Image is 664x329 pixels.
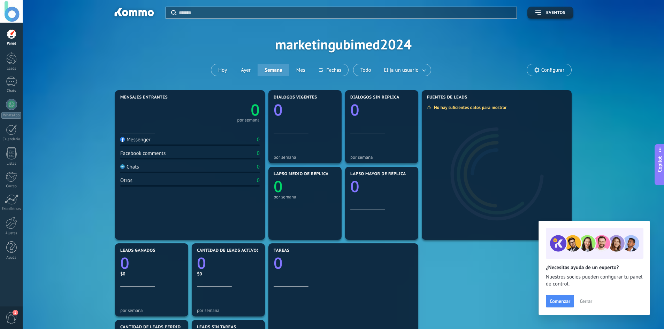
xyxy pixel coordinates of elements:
[546,274,643,288] span: Nuestros socios pueden configurar tu panel de control.
[546,295,574,307] button: Comenzar
[197,308,260,313] div: por semana
[257,164,260,170] div: 0
[350,95,399,100] span: Diálogos sin réplica
[1,137,22,142] div: Calendario
[258,64,289,76] button: Semana
[1,112,21,119] div: WhatsApp
[541,67,564,73] span: Configurar
[120,137,125,142] img: Messenger
[197,248,259,253] span: Cantidad de leads activos
[1,231,22,236] div: Ajustes
[427,95,467,100] span: Fuentes de leads
[1,162,22,166] div: Listas
[274,252,283,274] text: 0
[350,176,359,197] text: 0
[1,207,22,211] div: Estadísticas
[350,99,359,120] text: 0
[120,308,183,313] div: por semana
[1,89,22,93] div: Chats
[550,299,570,304] span: Comenzar
[120,271,183,277] div: $0
[257,177,260,184] div: 0
[1,256,22,260] div: Ayuda
[190,99,260,120] a: 0
[1,184,22,189] div: Correo
[120,164,139,170] div: Chats
[546,10,565,15] span: Eventos
[211,64,234,76] button: Hoy
[353,64,378,76] button: Todo
[120,252,183,274] a: 0
[120,95,168,100] span: Mensajes entrantes
[257,136,260,143] div: 0
[120,136,151,143] div: Messenger
[580,299,592,304] span: Cerrar
[546,264,643,271] h2: ¿Necesitas ayuda de un experto?
[350,172,406,177] span: Lapso mayor de réplica
[274,252,413,274] a: 0
[274,248,290,253] span: Tareas
[257,150,260,157] div: 0
[120,177,132,184] div: Otros
[656,156,663,172] span: Copilot
[120,150,166,157] div: Facebook comments
[197,252,260,274] a: 0
[312,64,348,76] button: Fechas
[527,7,573,19] button: Eventos
[237,118,260,122] div: por semana
[274,155,336,160] div: por semana
[197,271,260,277] div: $0
[274,172,329,177] span: Lapso medio de réplica
[1,66,22,71] div: Leads
[289,64,312,76] button: Mes
[427,104,511,110] div: No hay suficientes datos para mostrar
[274,95,317,100] span: Diálogos vigentes
[274,99,283,120] text: 0
[378,64,431,76] button: Elija un usuario
[234,64,258,76] button: Ayer
[120,164,125,169] img: Chats
[13,310,18,315] span: 1
[274,176,283,197] text: 0
[350,155,413,160] div: por semana
[383,65,420,75] span: Elija un usuario
[197,252,206,274] text: 0
[577,296,595,306] button: Cerrar
[1,41,22,46] div: Panel
[251,99,260,120] text: 0
[120,248,155,253] span: Leads ganados
[274,194,336,199] div: por semana
[120,252,129,274] text: 0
